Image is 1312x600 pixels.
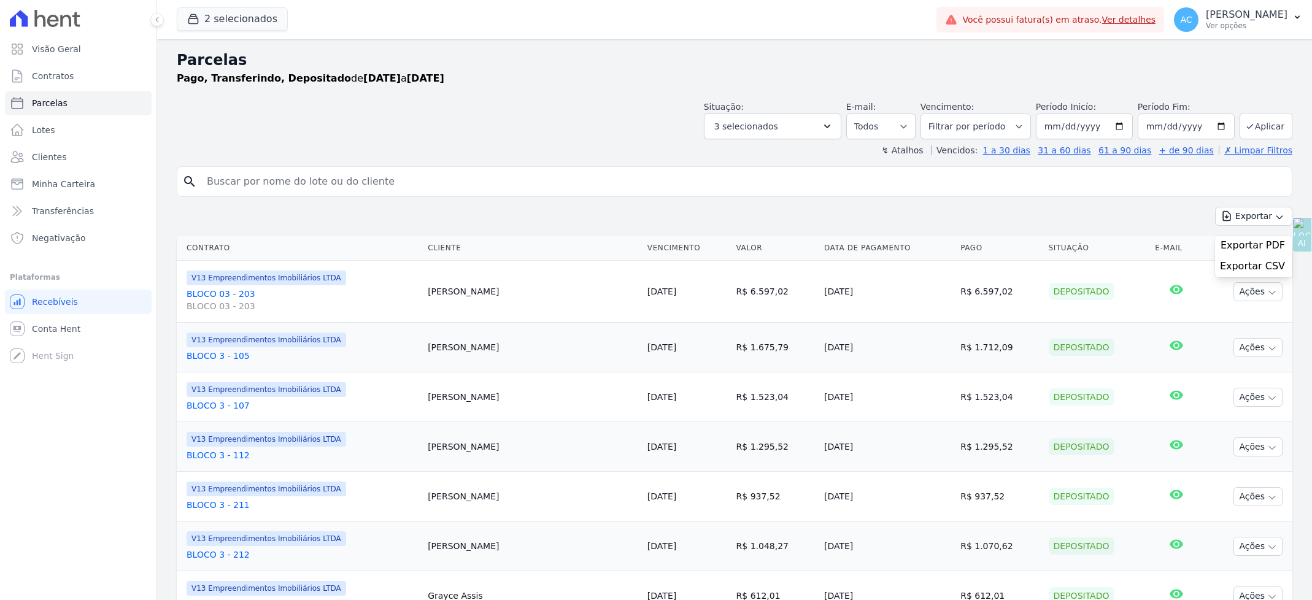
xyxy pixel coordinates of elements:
span: V13 Empreendimentos Imobiliários LTDA [187,581,346,596]
button: Ações [1233,487,1283,506]
span: V13 Empreendimentos Imobiliários LTDA [187,333,346,347]
div: Depositado [1049,488,1114,505]
a: Exportar CSV [1220,260,1287,275]
span: Minha Carteira [32,178,95,190]
div: Plataformas [10,270,147,285]
a: BLOCO 3 - 212 [187,548,418,561]
strong: [DATE] [363,72,401,84]
a: BLOCO 3 - 107 [187,399,418,412]
button: Ações [1233,437,1283,456]
a: BLOCO 03 - 203BLOCO 03 - 203 [187,288,418,312]
td: R$ 1.523,04 [731,372,819,422]
td: R$ 1.295,52 [731,422,819,472]
span: Exportar PDF [1221,239,1285,252]
td: R$ 1.523,04 [955,372,1043,422]
td: R$ 1.712,09 [955,323,1043,372]
th: Contrato [177,236,423,261]
div: Depositado [1049,438,1114,455]
button: Ações [1233,388,1283,407]
button: Ações [1233,338,1283,357]
a: Conta Hent [5,317,152,341]
span: Lotes [32,124,55,136]
td: [PERSON_NAME] [423,422,642,472]
a: BLOCO 3 - 112 [187,449,418,461]
a: ✗ Limpar Filtros [1219,145,1292,155]
span: Transferências [32,205,94,217]
td: R$ 1.070,62 [955,521,1043,571]
p: [PERSON_NAME] [1206,9,1287,21]
a: Transferências [5,199,152,223]
a: Lotes [5,118,152,142]
span: Visão Geral [32,43,81,55]
p: de a [177,71,444,86]
a: Recebíveis [5,290,152,314]
td: R$ 937,52 [731,472,819,521]
span: Exportar CSV [1220,260,1285,272]
label: Vencidos: [931,145,978,155]
th: Vencimento [642,236,731,261]
a: Parcelas [5,91,152,115]
a: Negativação [5,226,152,250]
a: [DATE] [647,491,676,501]
span: Contratos [32,70,74,82]
strong: Pago, Transferindo, Depositado [177,72,351,84]
td: R$ 937,52 [955,472,1043,521]
span: Clientes [32,151,66,163]
strong: [DATE] [407,72,444,84]
a: 31 a 60 dias [1038,145,1090,155]
span: V13 Empreendimentos Imobiliários LTDA [187,432,346,447]
a: [DATE] [647,392,676,402]
iframe: Intercom live chat [12,558,42,588]
td: [PERSON_NAME] [423,261,642,323]
h2: Parcelas [177,49,1292,71]
td: [DATE] [819,372,955,422]
span: BLOCO 03 - 203 [187,300,418,312]
div: Depositado [1049,283,1114,300]
th: Pago [955,236,1043,261]
span: 3 selecionados [714,119,778,134]
button: AC [PERSON_NAME] Ver opções [1164,2,1312,37]
span: V13 Empreendimentos Imobiliários LTDA [187,482,346,496]
th: Cliente [423,236,642,261]
a: Visão Geral [5,37,152,61]
th: E-mail [1150,236,1202,261]
div: Depositado [1049,339,1114,356]
label: E-mail: [846,102,876,112]
label: Período Fim: [1138,101,1235,113]
span: Negativação [32,232,86,244]
p: Ver opções [1206,21,1287,31]
span: Você possui fatura(s) em atraso. [962,13,1156,26]
span: Recebíveis [32,296,78,308]
a: [DATE] [647,287,676,296]
td: [DATE] [819,472,955,521]
a: + de 90 dias [1159,145,1214,155]
a: Exportar PDF [1221,239,1287,254]
td: [PERSON_NAME] [423,372,642,422]
a: Minha Carteira [5,172,152,196]
span: V13 Empreendimentos Imobiliários LTDA [187,382,346,397]
div: Depositado [1049,537,1114,555]
td: [DATE] [819,521,955,571]
label: Vencimento: [920,102,974,112]
button: Ações [1233,282,1283,301]
span: V13 Empreendimentos Imobiliários LTDA [187,271,346,285]
a: 61 a 90 dias [1098,145,1151,155]
button: Aplicar [1240,113,1292,139]
button: 3 selecionados [704,113,841,139]
td: R$ 1.048,27 [731,521,819,571]
a: BLOCO 3 - 105 [187,350,418,362]
td: [DATE] [819,422,955,472]
div: Depositado [1049,388,1114,406]
a: BLOCO 3 - 211 [187,499,418,511]
label: Situação: [704,102,744,112]
td: [PERSON_NAME] [423,472,642,521]
label: ↯ Atalhos [881,145,923,155]
label: Período Inicío: [1036,102,1096,112]
td: [DATE] [819,261,955,323]
td: R$ 6.597,02 [731,261,819,323]
a: [DATE] [647,541,676,551]
td: [DATE] [819,323,955,372]
th: Valor [731,236,819,261]
a: [DATE] [647,442,676,452]
th: Data de Pagamento [819,236,955,261]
